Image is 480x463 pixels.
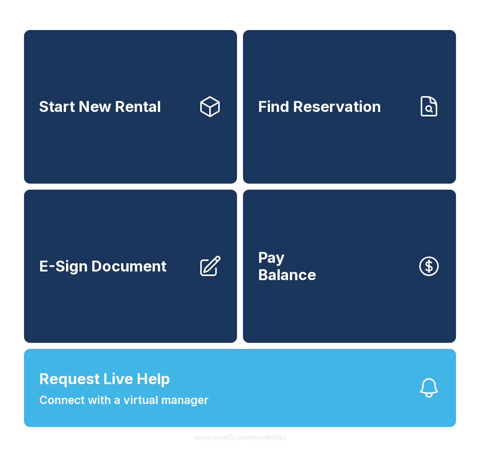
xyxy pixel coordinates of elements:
span: Connect with a virtual manager [39,392,208,409]
button: Request Live HelpConnect with a virtual manager [24,349,456,427]
span: Pay Balance [258,249,316,283]
button: PayBalance [243,190,456,343]
a: E-Sign Document [24,190,237,343]
a: Find Reservation [243,30,456,184]
a: Start New Rental [24,30,237,184]
span: Find Reservation [258,98,381,115]
span: E-Sign Document [39,258,166,275]
button: VersionkrrefDLawElMlwz8nfSsJ [187,427,292,448]
span: Start New Rental [39,98,161,115]
span: Request Live Help [39,368,170,390]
